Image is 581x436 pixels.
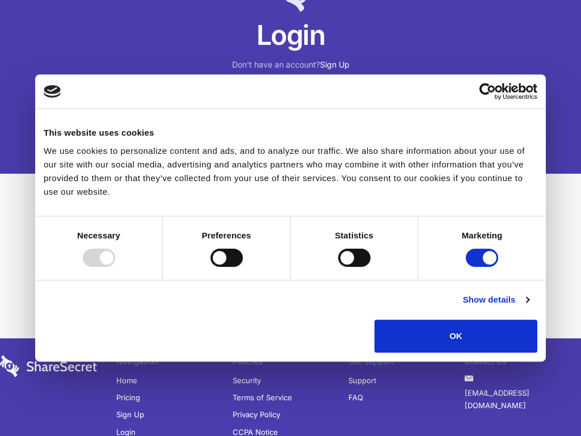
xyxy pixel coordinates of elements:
[463,293,529,307] a: Show details
[335,230,373,240] strong: Statistics
[44,126,537,140] div: This website uses cookies
[348,389,363,406] a: FAQ
[320,60,350,69] a: Sign Up
[233,372,261,389] a: Security
[524,379,567,422] iframe: Drift Widget Chat Controller
[374,320,537,353] button: OK
[465,384,581,414] a: [EMAIL_ADDRESS][DOMAIN_NAME]
[116,406,144,423] a: Sign Up
[233,355,349,371] li: Policies
[438,83,537,100] a: Usercentrics Cookiebot - opens in a new window
[233,389,292,406] a: Terms of Service
[202,230,251,240] strong: Preferences
[116,389,140,406] a: Pricing
[462,230,503,240] strong: Marketing
[116,355,233,371] li: Navigation
[233,406,280,423] a: Privacy Policy
[348,372,376,389] a: Support
[77,230,120,240] strong: Necessary
[348,355,465,371] li: Get Support
[116,372,137,389] a: Home
[44,144,537,199] div: We use cookies to personalize content and ads, and to analyze our traffic. We also share informat...
[44,85,61,98] img: logo
[465,355,581,371] li: Contact Us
